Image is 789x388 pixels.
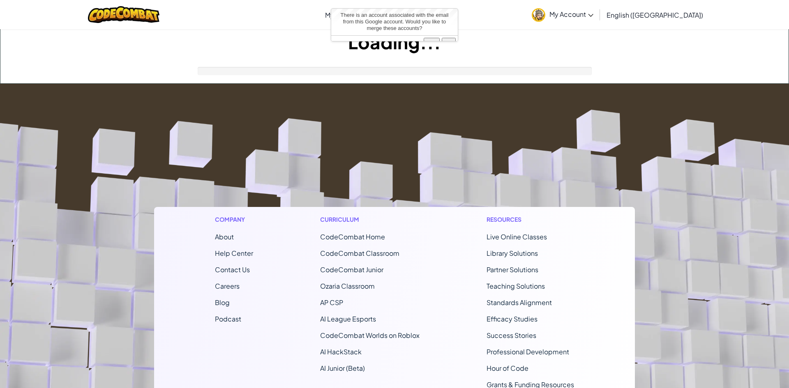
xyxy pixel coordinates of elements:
a: Ozaria Classroom [320,282,375,290]
a: English ([GEOGRAPHIC_DATA]) [602,4,707,26]
a: About [215,232,234,241]
a: Standards Alignment [487,298,552,307]
a: AP CSP [320,298,343,307]
a: My Courses [321,4,373,26]
a: AI Junior (Beta) [320,364,365,372]
span: My Courses [325,11,361,19]
span: CodeCombat Home [320,232,385,241]
span: English ([GEOGRAPHIC_DATA]) [607,11,703,19]
a: Careers [215,282,240,290]
a: My Account [528,2,598,28]
a: Live Online Classes [487,232,547,241]
a: CodeCombat Worlds on Roblox [320,331,420,340]
span: Contact Us [215,265,250,274]
button: Yes [424,38,440,48]
h1: Company [215,215,253,224]
a: Efficacy Studies [487,315,538,323]
a: AI League Esports [320,315,376,323]
h1: Curriculum [320,215,420,224]
span: My Account [549,10,593,18]
h1: Resources [487,215,574,224]
a: Partner Solutions [487,265,538,274]
a: AI HackStack [320,347,362,356]
a: Podcast [215,315,241,323]
a: Success Stories [487,331,536,340]
a: Professional Development [487,347,569,356]
button: No [442,38,456,48]
img: CodeCombat logo [88,6,160,23]
a: Hour of Code [487,364,528,372]
img: avatar [532,8,545,22]
a: CodeCombat Classroom [320,249,399,257]
h1: Loading... [0,29,789,55]
a: Blog [215,298,230,307]
span: There is an account associated with the email from this Google account. Would you like to merge t... [340,12,448,31]
a: Help Center [215,249,253,257]
a: CodeCombat Junior [320,265,383,274]
a: Teaching Solutions [487,282,545,290]
a: Library Solutions [487,249,538,257]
